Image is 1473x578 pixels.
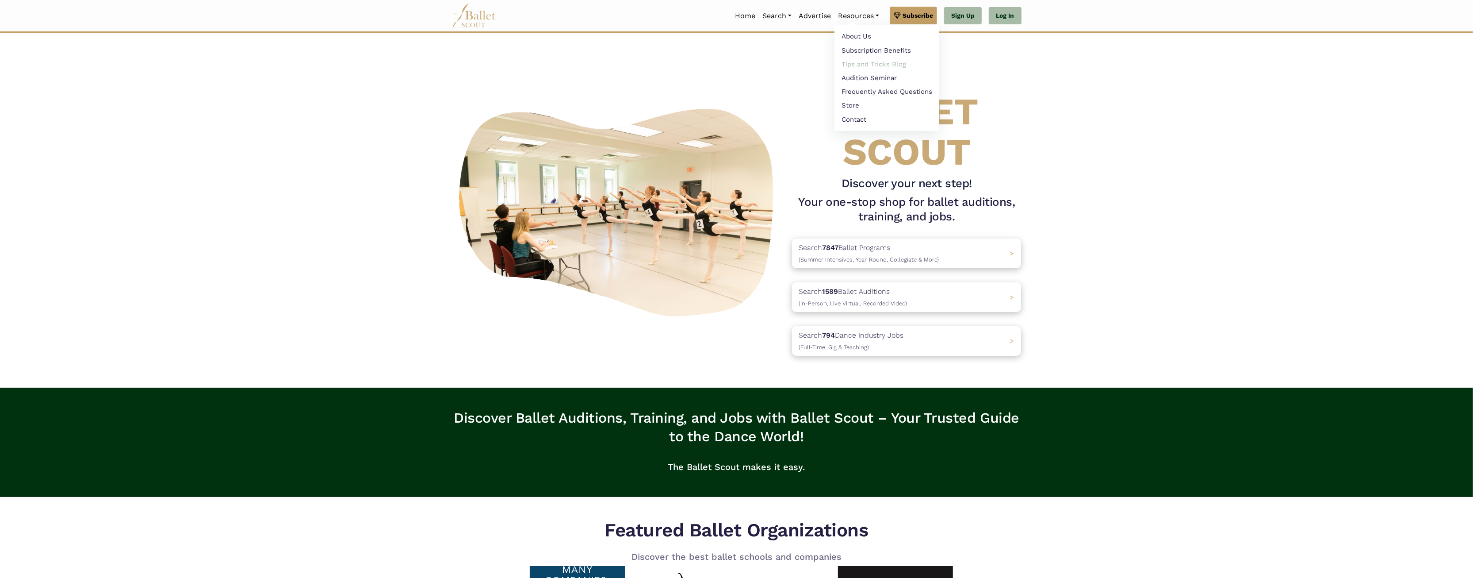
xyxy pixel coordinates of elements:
[799,344,869,351] span: (Full-Time, Gig & Teaching)
[799,242,939,265] p: Search Ballet Programs
[834,85,939,99] a: Frequently Asked Questions
[792,282,1021,312] a: Search1589Ballet Auditions(In-Person, Live Virtual, Recorded Video) >
[799,286,907,308] p: Search Ballet Auditions
[731,7,759,25] a: Home
[834,30,939,43] a: About Us
[759,7,795,25] a: Search
[598,550,876,564] p: Discover the best ballet schools and companies
[834,43,939,57] a: Subscription Benefits
[834,99,939,112] a: Store
[822,331,835,339] b: 794
[989,7,1021,25] a: Log In
[792,195,1021,225] h1: Your one-stop shop for ballet auditions, training, and jobs.
[792,326,1021,356] a: Search794Dance Industry Jobs(Full-Time, Gig & Teaching) >
[834,7,883,25] a: Resources
[799,330,903,352] p: Search Dance Industry Jobs
[795,7,834,25] a: Advertise
[799,256,939,263] span: (Summer Intensives, Year-Round, Collegiate & More)
[903,11,933,20] span: Subscribe
[834,71,939,85] a: Audition Seminar
[944,7,982,25] a: Sign Up
[1010,293,1014,301] span: >
[822,287,838,296] b: 1589
[822,243,838,252] b: 7847
[834,57,939,71] a: Tips and Tricks Blog
[834,25,939,131] ul: Resources
[792,176,1021,191] h3: Discover your next step!
[452,453,1022,481] p: The Ballet Scout makes it easy.
[834,112,939,126] a: Contact
[1010,249,1014,258] span: >
[890,7,937,24] a: Subscribe
[799,300,907,307] span: (In-Person, Live Virtual, Recorded Video)
[598,518,876,543] h5: Featured Ballet Organizations
[452,409,1022,446] h3: Discover Ballet Auditions, Training, and Jobs with Ballet Scout – Your Trusted Guide to the Dance...
[1010,337,1014,345] span: >
[792,239,1021,268] a: Search7847Ballet Programs(Summer Intensives, Year-Round, Collegiate & More)>
[894,11,901,20] img: gem.svg
[452,99,785,322] img: A group of ballerinas talking to each other in a ballet studio
[792,51,1021,173] h4: BALLET SCOUT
